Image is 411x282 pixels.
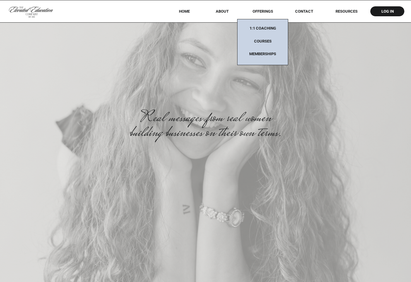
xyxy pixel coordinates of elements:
a: Memberships [244,52,282,57]
a: 1:1 coaching [244,26,282,34]
a: offerings [244,9,282,14]
h1: Business Coach for [DEMOGRAPHIC_DATA] Entrepreneurs [132,96,279,157]
a: Contact [291,9,317,14]
a: About [212,9,233,14]
a: log in [376,9,399,14]
h2: Helping you book dream clients with strategy that supports your life, not steals from it! [148,132,256,199]
h2: Real messages from real women building businesses on their own terms. [126,111,285,138]
a: HOME [171,9,198,14]
a: RESOURCES [327,9,366,14]
a: Courses [244,39,282,47]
